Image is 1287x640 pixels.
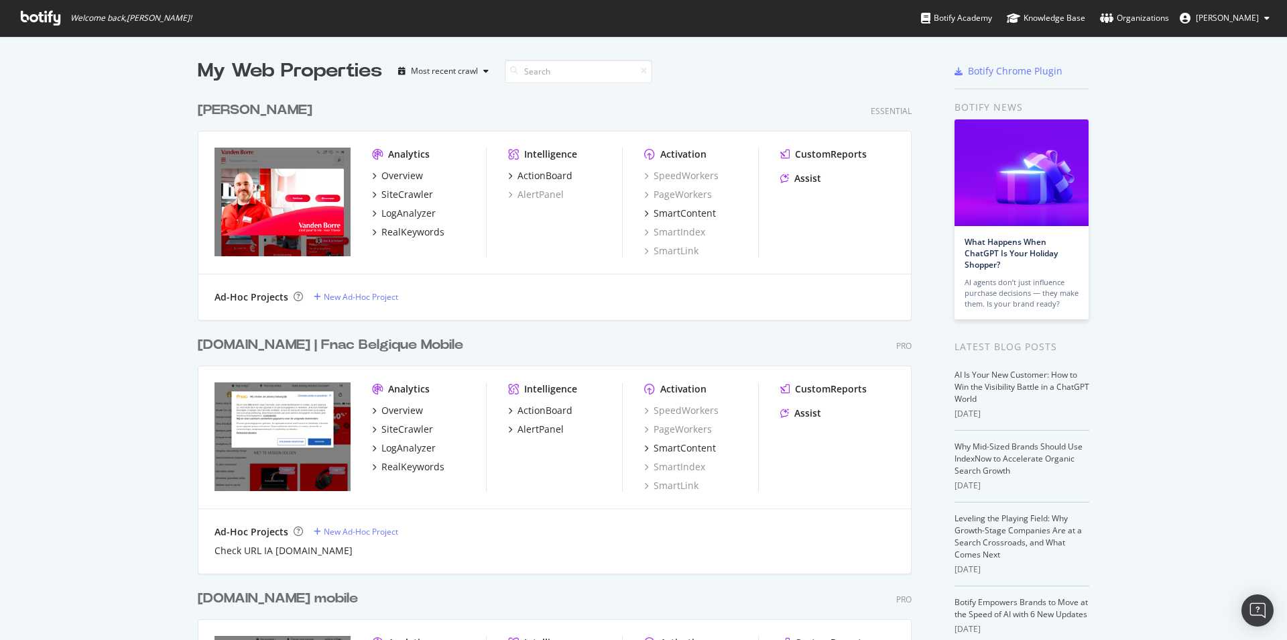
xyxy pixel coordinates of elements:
[780,407,821,420] a: Assist
[381,207,436,220] div: LogAnalyzer
[955,480,1089,492] div: [DATE]
[214,382,351,491] img: www.fnac.be
[644,460,705,474] div: SmartIndex
[393,60,494,82] button: Most recent crawl
[517,169,572,182] div: ActionBoard
[505,60,652,83] input: Search
[198,335,463,355] div: [DOMAIN_NAME] | Fnac Belgique Mobile
[508,404,572,417] a: ActionBoard
[411,67,478,75] div: Most recent crawl
[1241,594,1274,627] div: Open Intercom Messenger
[381,169,423,182] div: Overview
[214,290,288,304] div: Ad-Hoc Projects
[654,207,716,220] div: SmartContent
[955,564,1089,576] div: [DATE]
[965,277,1079,309] div: AI agents don’t just influence purchase decisions — they make them. Is your brand ready?
[795,148,867,161] div: CustomReports
[198,101,312,120] div: [PERSON_NAME]
[644,479,698,492] a: SmartLink
[654,441,716,455] div: SmartContent
[955,119,1089,226] img: What Happens When ChatGPT Is Your Holiday Shopper?
[644,423,712,436] a: PageWorkers
[644,244,698,258] a: SmartLink
[70,13,192,23] span: Welcome back, [PERSON_NAME] !
[324,526,398,537] div: New Ad-Hoc Project
[1007,11,1085,25] div: Knowledge Base
[314,526,398,537] a: New Ad-Hoc Project
[968,64,1062,78] div: Botify Chrome Plugin
[795,382,867,396] div: CustomReports
[524,148,577,161] div: Intelligence
[644,225,705,239] a: SmartIndex
[381,225,444,239] div: RealKeywords
[660,148,707,161] div: Activation
[508,423,564,436] a: AlertPanel
[644,441,716,455] a: SmartContent
[372,207,436,220] a: LogAnalyzer
[214,544,353,557] a: Check URL IA [DOMAIN_NAME]
[955,100,1089,115] div: Botify news
[381,460,444,474] div: RealKeywords
[896,594,912,605] div: Pro
[955,623,1089,635] div: [DATE]
[965,236,1058,270] a: What Happens When ChatGPT Is Your Holiday Shopper?
[372,169,423,182] a: Overview
[780,172,821,185] a: Assist
[388,148,430,161] div: Analytics
[324,291,398,303] div: New Ad-Hoc Project
[660,382,707,396] div: Activation
[372,404,423,417] a: Overview
[794,172,821,185] div: Assist
[381,188,433,201] div: SiteCrawler
[644,404,719,417] a: SpeedWorkers
[388,382,430,396] div: Analytics
[372,423,433,436] a: SiteCrawler
[955,441,1083,476] a: Why Mid-Sized Brands Should Use IndexNow to Accelerate Organic Search Growth
[372,441,436,455] a: LogAnalyzer
[955,339,1089,354] div: Latest Blog Posts
[780,382,867,396] a: CustomReports
[198,335,469,355] a: [DOMAIN_NAME] | Fnac Belgique Mobile
[644,207,716,220] a: SmartContent
[955,64,1062,78] a: Botify Chrome Plugin
[644,188,712,201] a: PageWorkers
[871,105,912,117] div: Essential
[198,589,363,608] a: [DOMAIN_NAME] mobile
[955,369,1089,405] a: AI Is Your New Customer: How to Win the Visibility Battle in a ChatGPT World
[955,513,1082,560] a: Leveling the Playing Field: Why Growth-Stage Companies Are at a Search Crossroads, and What Comes...
[372,225,444,239] a: RealKeywords
[198,58,382,85] div: My Web Properties
[1196,12,1259,23] span: Simon Alixant
[381,404,423,417] div: Overview
[508,188,564,201] a: AlertPanel
[524,382,577,396] div: Intelligence
[508,169,572,182] a: ActionBoard
[372,460,444,474] a: RealKeywords
[198,101,318,120] a: [PERSON_NAME]
[780,148,867,161] a: CustomReports
[955,408,1089,420] div: [DATE]
[381,441,436,455] div: LogAnalyzer
[214,148,351,256] img: www.vandenborre.be/
[198,589,358,608] div: [DOMAIN_NAME] mobile
[896,340,912,352] div: Pro
[214,525,288,539] div: Ad-Hoc Projects
[517,423,564,436] div: AlertPanel
[955,596,1088,620] a: Botify Empowers Brands to Move at the Speed of AI with 6 New Updates
[921,11,992,25] div: Botify Academy
[314,291,398,303] a: New Ad-Hoc Project
[1169,7,1280,29] button: [PERSON_NAME]
[372,188,433,201] a: SiteCrawler
[644,169,719,182] a: SpeedWorkers
[517,404,572,417] div: ActionBoard
[794,407,821,420] div: Assist
[1100,11,1169,25] div: Organizations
